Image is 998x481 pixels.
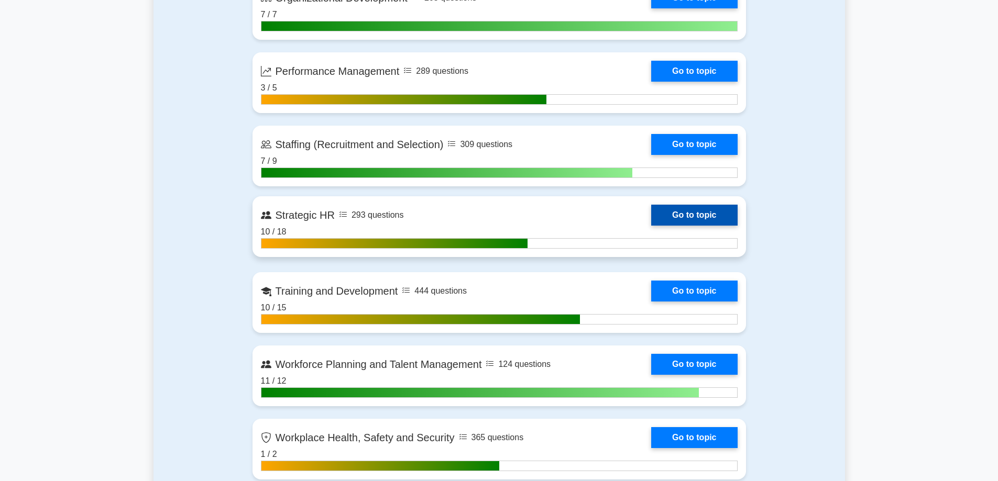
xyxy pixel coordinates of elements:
[651,354,737,375] a: Go to topic
[651,61,737,82] a: Go to topic
[651,281,737,301] a: Go to topic
[651,134,737,155] a: Go to topic
[651,427,737,448] a: Go to topic
[651,205,737,226] a: Go to topic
